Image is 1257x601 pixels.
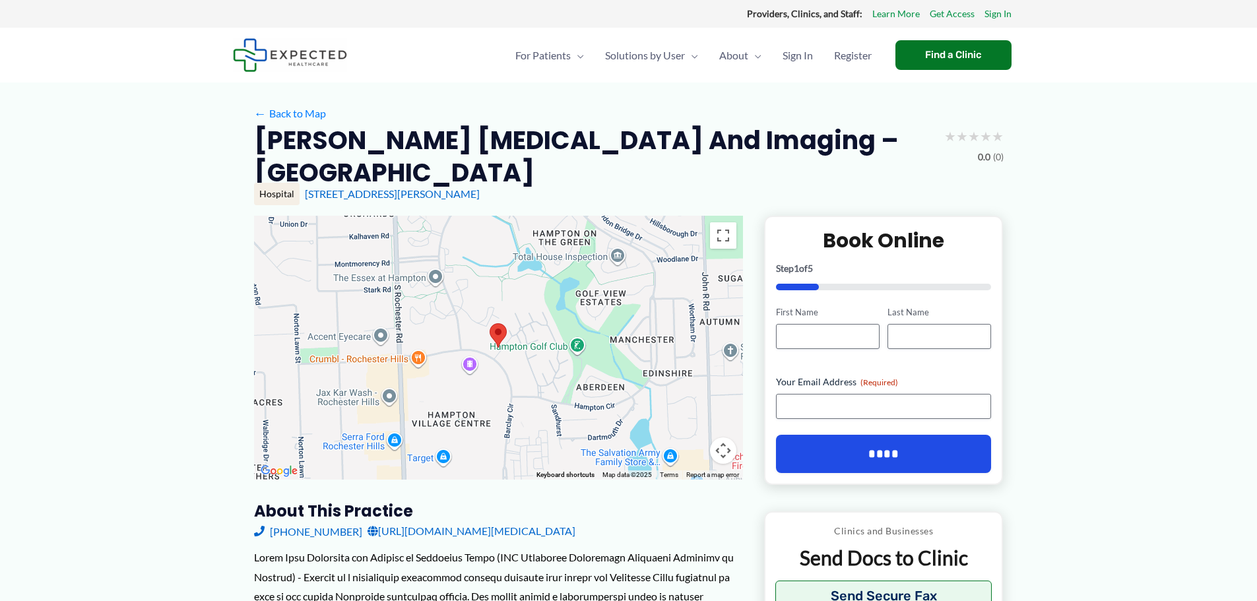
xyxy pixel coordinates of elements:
[686,471,739,478] a: Report a map error
[505,32,595,79] a: For PatientsMenu Toggle
[895,40,1012,70] a: Find a Clinic
[254,501,743,521] h3: About this practice
[254,124,934,189] h2: [PERSON_NAME] [MEDICAL_DATA] and Imaging – [GEOGRAPHIC_DATA]
[305,187,480,200] a: [STREET_ADDRESS][PERSON_NAME]
[772,32,823,79] a: Sign In
[992,124,1004,148] span: ★
[775,522,992,540] p: Clinics and Businesses
[968,124,980,148] span: ★
[794,263,799,274] span: 1
[984,5,1012,22] a: Sign In
[710,222,736,249] button: Toggle fullscreen view
[605,32,685,79] span: Solutions by User
[748,32,761,79] span: Menu Toggle
[776,264,992,273] p: Step of
[254,104,326,123] a: ←Back to Map
[993,148,1004,166] span: (0)
[887,306,991,319] label: Last Name
[536,470,595,480] button: Keyboard shortcuts
[944,124,956,148] span: ★
[776,306,880,319] label: First Name
[257,462,301,480] a: Open this area in Google Maps (opens a new window)
[257,462,301,480] img: Google
[783,32,813,79] span: Sign In
[980,124,992,148] span: ★
[602,471,652,478] span: Map data ©2025
[776,228,992,253] h2: Book Online
[808,263,813,274] span: 5
[747,8,862,19] strong: Providers, Clinics, and Staff:
[254,521,362,541] a: [PHONE_NUMBER]
[823,32,882,79] a: Register
[505,32,882,79] nav: Primary Site Navigation
[254,107,267,119] span: ←
[776,375,992,389] label: Your Email Address
[685,32,698,79] span: Menu Toggle
[595,32,709,79] a: Solutions by UserMenu Toggle
[956,124,968,148] span: ★
[254,183,300,205] div: Hospital
[571,32,584,79] span: Menu Toggle
[719,32,748,79] span: About
[233,38,347,72] img: Expected Healthcare Logo - side, dark font, small
[709,32,772,79] a: AboutMenu Toggle
[978,148,990,166] span: 0.0
[775,545,992,571] p: Send Docs to Clinic
[834,32,872,79] span: Register
[930,5,975,22] a: Get Access
[860,377,898,387] span: (Required)
[515,32,571,79] span: For Patients
[660,471,678,478] a: Terms
[710,437,736,464] button: Map camera controls
[872,5,920,22] a: Learn More
[368,521,575,541] a: [URL][DOMAIN_NAME][MEDICAL_DATA]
